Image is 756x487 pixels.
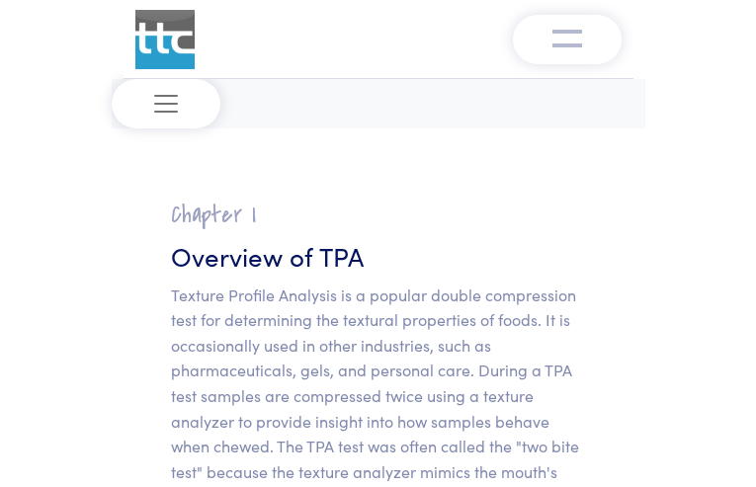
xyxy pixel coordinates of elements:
[112,79,220,128] button: Toggle navigation
[171,238,586,274] h3: Overview of TPA
[135,10,195,69] img: ttc_logo_1x1_v1.0.png
[552,25,582,48] img: menu-v1.0.png
[513,15,622,64] button: Toggle navigation
[171,200,586,230] h2: Chapter I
